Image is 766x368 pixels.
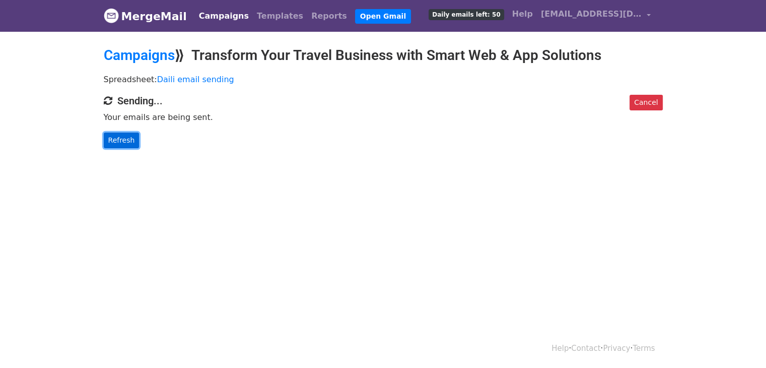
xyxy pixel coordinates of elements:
[355,9,411,24] a: Open Gmail
[603,344,630,353] a: Privacy
[537,4,655,28] a: [EMAIL_ADDRESS][DOMAIN_NAME]
[630,95,662,110] a: Cancel
[541,8,642,20] span: [EMAIL_ADDRESS][DOMAIN_NAME]
[104,95,663,107] h4: Sending...
[571,344,600,353] a: Contact
[253,6,307,26] a: Templates
[157,75,234,84] a: Daili email sending
[104,47,175,64] a: Campaigns
[195,6,253,26] a: Campaigns
[551,344,569,353] a: Help
[716,320,766,368] iframe: Chat Widget
[104,8,119,23] img: MergeMail logo
[104,47,663,64] h2: ⟫ Transform Your Travel Business with Smart Web & App Solutions
[104,112,663,122] p: Your emails are being sent.
[425,4,508,24] a: Daily emails left: 50
[508,4,537,24] a: Help
[104,133,140,148] a: Refresh
[307,6,351,26] a: Reports
[633,344,655,353] a: Terms
[104,6,187,27] a: MergeMail
[429,9,504,20] span: Daily emails left: 50
[104,74,663,85] p: Spreadsheet:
